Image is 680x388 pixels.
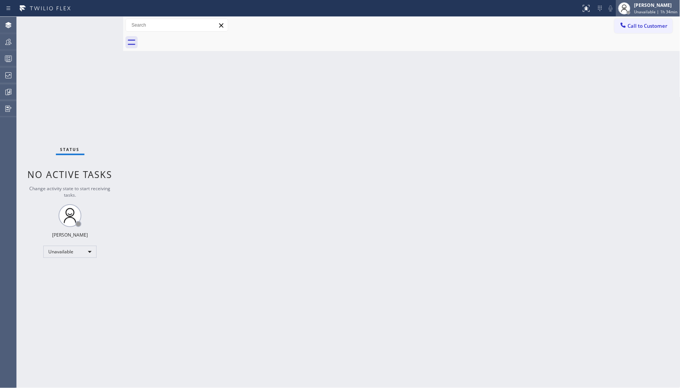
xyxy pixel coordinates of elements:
[126,19,228,31] input: Search
[634,9,678,14] span: Unavailable | 1h 34min
[52,232,88,238] div: [PERSON_NAME]
[628,22,668,29] span: Call to Customer
[605,3,616,14] button: Mute
[43,246,97,258] div: Unavailable
[60,147,80,152] span: Status
[634,2,678,8] div: [PERSON_NAME]
[615,19,673,33] button: Call to Customer
[28,168,113,181] span: No active tasks
[30,185,111,198] span: Change activity state to start receiving tasks.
